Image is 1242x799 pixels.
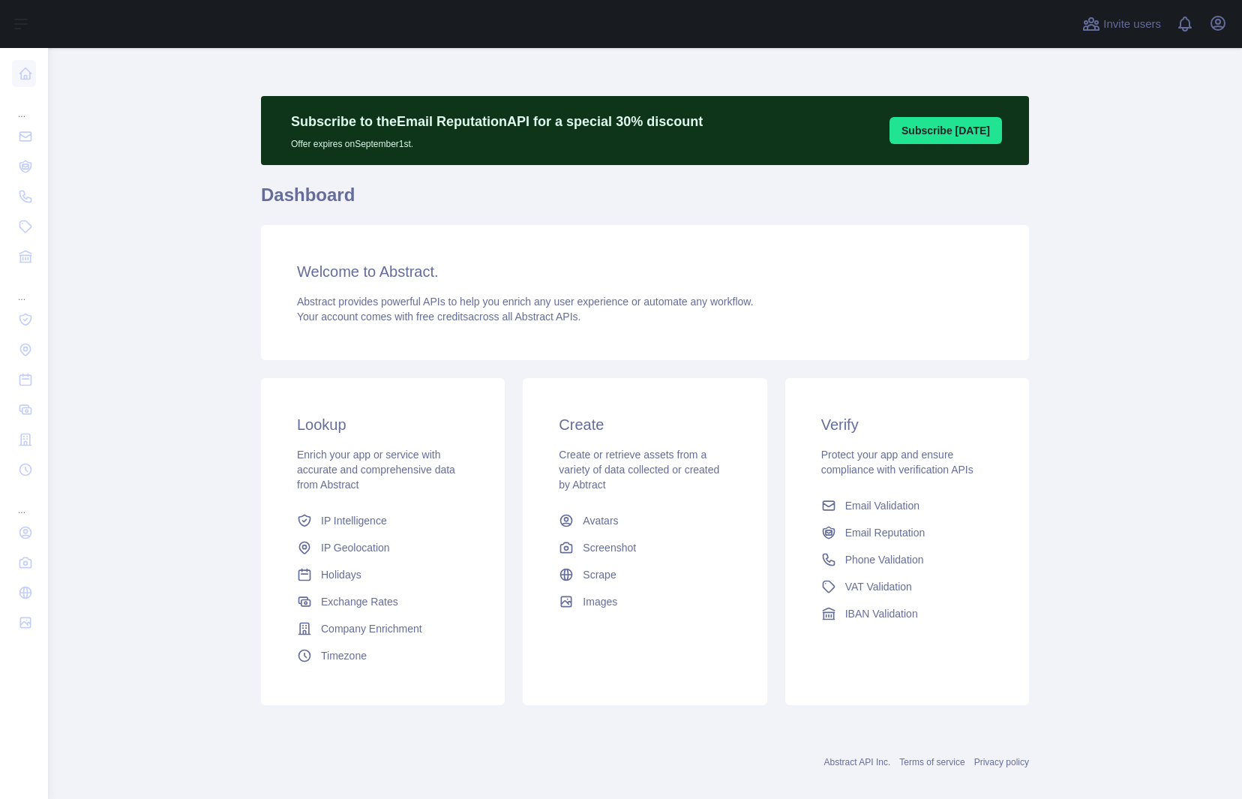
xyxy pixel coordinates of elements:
span: IP Geolocation [321,540,390,555]
div: ... [12,486,36,516]
span: free credits [416,311,468,323]
h3: Welcome to Abstract. [297,261,993,282]
span: Invite users [1103,16,1161,33]
a: Avatars [553,507,736,534]
span: Scrape [583,567,616,582]
div: ... [12,90,36,120]
h3: Lookup [297,414,469,435]
span: Enrich your app or service with accurate and comprehensive data from Abstract [297,449,455,491]
span: Email Validation [845,498,919,513]
a: IP Geolocation [291,534,475,561]
h3: Create [559,414,730,435]
span: Protect your app and ensure compliance with verification APIs [821,449,973,476]
span: Avatars [583,513,618,528]
a: IBAN Validation [815,600,999,627]
p: Subscribe to the Email Reputation API for a special 30 % discount [291,111,703,132]
span: Images [583,594,617,609]
span: Exchange Rates [321,594,398,609]
button: Subscribe [DATE] [889,117,1002,144]
a: Exchange Rates [291,588,475,615]
span: IBAN Validation [845,606,918,621]
div: ... [12,273,36,303]
a: Phone Validation [815,546,999,573]
span: Your account comes with across all Abstract APIs. [297,311,580,323]
a: Terms of service [899,757,964,767]
span: Screenshot [583,540,636,555]
span: Timezone [321,648,367,663]
h1: Dashboard [261,183,1029,219]
span: Email Reputation [845,525,925,540]
a: Screenshot [553,534,736,561]
span: Company Enrichment [321,621,422,636]
a: Scrape [553,561,736,588]
a: Email Validation [815,492,999,519]
a: Images [553,588,736,615]
a: Holidays [291,561,475,588]
span: Phone Validation [845,552,924,567]
a: Email Reputation [815,519,999,546]
button: Invite users [1079,12,1164,36]
a: Privacy policy [974,757,1029,767]
span: Create or retrieve assets from a variety of data collected or created by Abtract [559,449,719,491]
p: Offer expires on September 1st. [291,132,703,150]
span: VAT Validation [845,579,912,594]
span: Holidays [321,567,361,582]
h3: Verify [821,414,993,435]
a: IP Intelligence [291,507,475,534]
a: Timezone [291,642,475,669]
span: IP Intelligence [321,513,387,528]
a: Company Enrichment [291,615,475,642]
a: VAT Validation [815,573,999,600]
a: Abstract API Inc. [824,757,891,767]
span: Abstract provides powerful APIs to help you enrich any user experience or automate any workflow. [297,296,754,308]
